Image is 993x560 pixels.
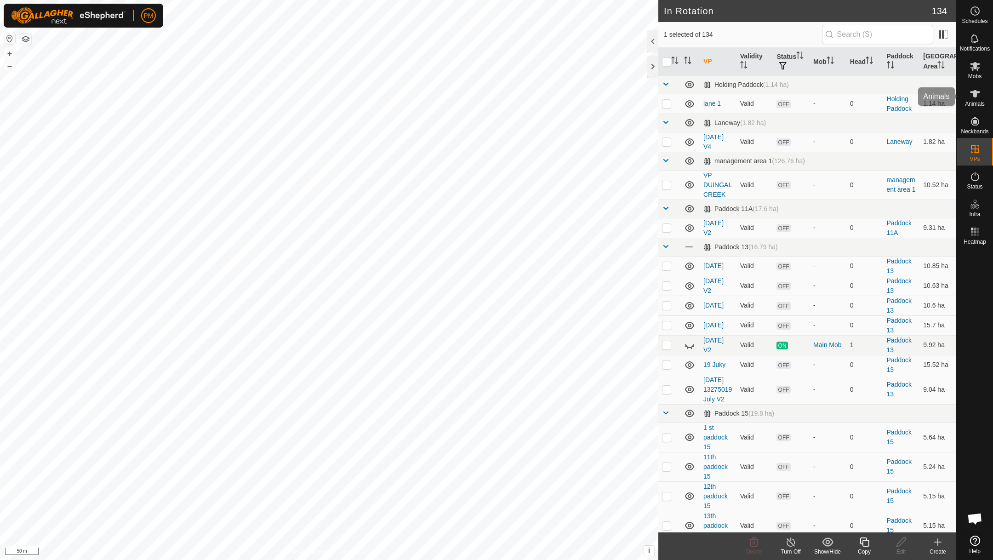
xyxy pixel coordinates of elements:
span: VPs [970,156,980,162]
span: OFF [776,492,790,500]
td: Valid [736,481,773,511]
div: Copy [846,548,883,556]
td: 1.82 ha [919,132,956,152]
td: 0 [846,375,883,404]
p-sorticon: Activate to sort [827,58,834,65]
td: Valid [736,335,773,355]
div: Paddock 13 [703,243,778,251]
div: Main Mob [813,340,843,350]
a: [DATE] V2 [703,219,724,236]
span: Status [967,184,982,189]
td: 0 [846,218,883,238]
td: 15.7 ha [919,315,956,335]
span: (1.82 ha) [740,119,766,126]
td: 10.63 ha [919,276,956,296]
span: Neckbands [961,129,988,134]
th: [GEOGRAPHIC_DATA] Area [919,48,956,76]
div: - [813,462,843,472]
div: Paddock 15 [703,410,774,417]
td: Valid [736,170,773,200]
a: Paddock 15 [887,487,912,504]
div: - [813,521,843,531]
div: - [813,281,843,291]
th: Head [846,48,883,76]
span: ON [776,342,788,349]
a: Paddock 13 [887,381,912,398]
span: OFF [776,302,790,310]
div: - [813,180,843,190]
a: 12th paddock 15 [703,483,728,509]
div: Holding Paddock [703,81,789,89]
th: Mob [810,48,846,76]
td: 0 [846,296,883,315]
a: Paddock 13 [887,337,912,354]
button: Reset Map [4,33,15,44]
td: Valid [736,218,773,238]
a: [DATE] 13275019 July V2 [703,376,732,403]
div: Show/Hide [809,548,846,556]
td: Valid [736,132,773,152]
a: [DATE] V2 [703,337,724,354]
div: - [813,99,843,109]
span: OFF [776,138,790,146]
td: Valid [736,276,773,296]
td: 0 [846,132,883,152]
td: 0 [846,355,883,375]
span: OFF [776,522,790,530]
a: Paddock 15 [887,429,912,446]
a: Paddock 15 [887,458,912,475]
span: OFF [776,263,790,270]
td: Valid [736,296,773,315]
td: 5.15 ha [919,511,956,540]
button: Map Layers [20,34,31,45]
td: 0 [846,170,883,200]
a: management area 1 [887,176,916,193]
td: 0 [846,276,883,296]
a: Paddock 13 [887,297,912,314]
div: - [813,491,843,501]
span: (19.8 ha) [748,410,774,417]
span: (17.6 ha) [753,205,778,212]
p-sorticon: Activate to sort [796,53,804,60]
div: - [813,320,843,330]
span: OFF [776,322,790,330]
th: Validity [736,48,773,76]
span: OFF [776,361,790,369]
div: - [813,360,843,370]
a: Paddock 13 [887,356,912,373]
a: [DATE] V4 [703,133,724,150]
td: 10.52 ha [919,170,956,200]
a: [DATE] V2 [703,277,724,294]
a: Laneway [887,138,913,145]
span: 1 selected of 134 [664,30,822,40]
td: 5.15 ha [919,481,956,511]
td: 0 [846,481,883,511]
div: - [813,433,843,442]
td: 10.85 ha [919,256,956,276]
td: 1.14 ha [919,94,956,114]
td: Valid [736,94,773,114]
span: OFF [776,463,790,471]
div: - [813,261,843,271]
div: Open chat [961,505,989,532]
td: Valid [736,355,773,375]
button: i [644,546,654,556]
a: 1 st paddock 15 [703,424,728,451]
a: lane 1 [703,100,721,107]
a: [DATE] [703,302,724,309]
p-sorticon: Activate to sort [866,58,873,65]
div: - [813,137,843,147]
td: Valid [736,452,773,481]
span: Delete [746,549,762,555]
td: 5.64 ha [919,423,956,452]
div: Create [919,548,956,556]
span: OFF [776,386,790,394]
a: Holding Paddock [887,95,912,112]
div: - [813,385,843,394]
p-sorticon: Activate to sort [740,63,748,70]
a: Help [957,532,993,558]
div: Laneway [703,119,766,127]
th: VP [700,48,736,76]
td: 0 [846,315,883,335]
p-sorticon: Activate to sort [887,63,894,70]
